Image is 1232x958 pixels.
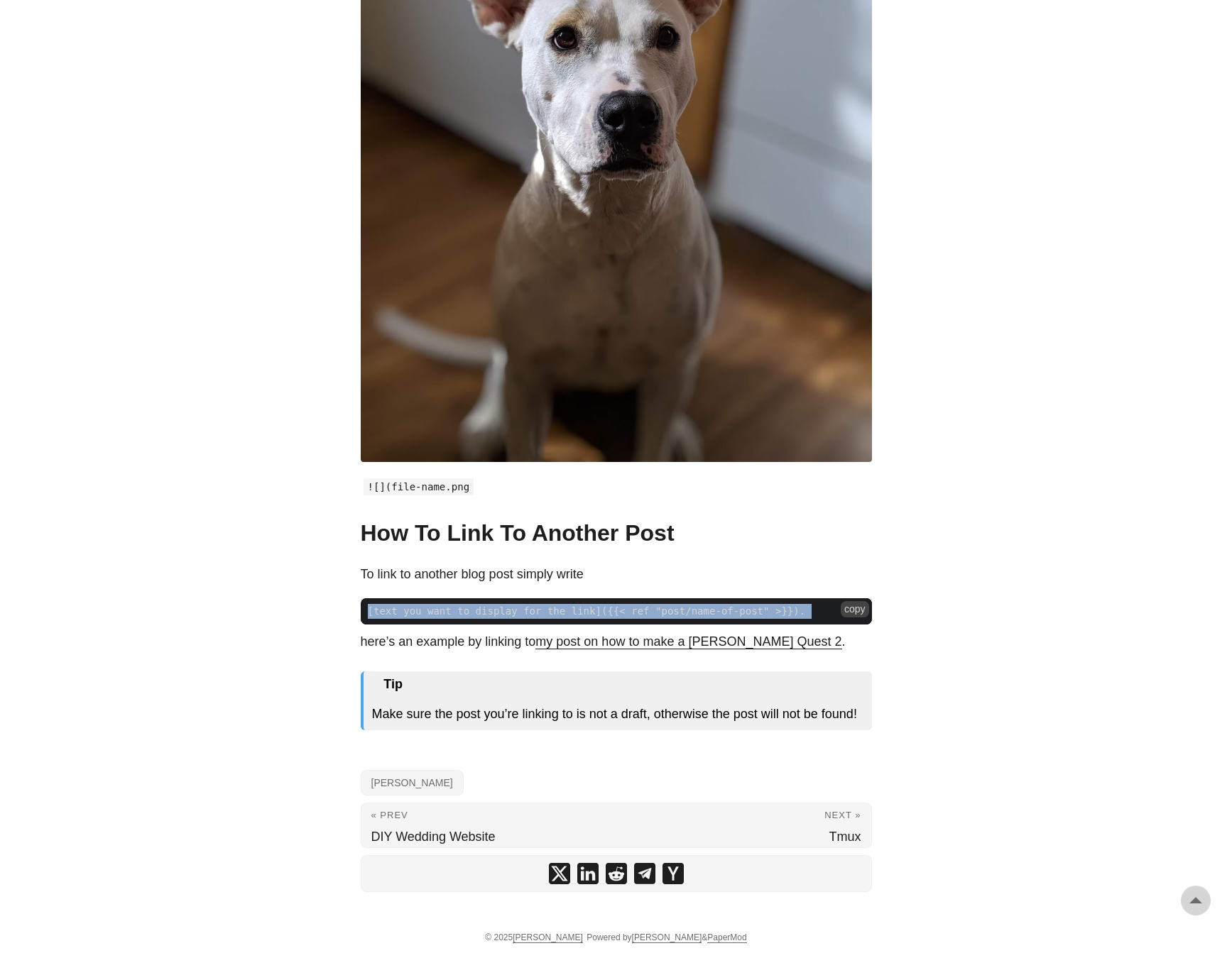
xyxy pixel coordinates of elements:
[829,830,861,844] span: Tmux
[371,830,496,844] span: DIY Wedding Website
[372,698,863,730] div: Make sure the post you’re linking to is not a draft, otherwise the post will not be found!
[361,564,872,585] p: To link to another blog post simply write
[361,519,872,546] h2: How To Link To Another Post
[707,932,746,943] a: PaperMod
[606,863,627,884] a: share Tips For Writing Hugo Blog Posts on reddit
[513,932,583,943] a: [PERSON_NAME]
[364,478,474,495] code: ![](file-name.png
[577,863,599,884] a: share Tips For Writing Hugo Blog Posts on linkedin
[634,863,655,884] a: share Tips For Writing Hugo Blog Posts on telegram
[824,810,861,820] span: Next »
[632,932,702,943] a: [PERSON_NAME]
[361,632,872,652] p: here’s an example by linking to .
[1181,886,1211,915] a: go to top
[364,671,872,698] div: Tip
[587,932,746,942] span: Powered by &
[485,932,583,942] span: © 2025
[841,601,869,617] button: copy
[361,770,464,795] a: [PERSON_NAME]
[549,863,570,884] a: share Tips For Writing Hugo Blog Posts on x
[663,863,684,884] a: share Tips For Writing Hugo Blog Posts on ycombinator
[535,634,841,649] a: my post on how to make a [PERSON_NAME] Quest 2
[361,803,616,847] a: « Prev DIY Wedding Website
[371,810,408,820] span: « Prev
[616,803,871,847] a: Next » Tmux
[361,604,813,619] span: [text you want to display for the link]({{< ref "post/name-of-post" >}}).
